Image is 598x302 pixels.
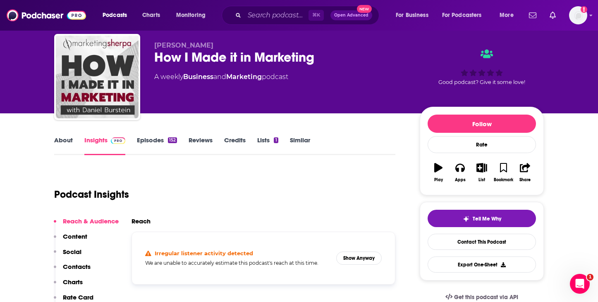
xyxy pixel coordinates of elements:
[226,73,262,81] a: Marketing
[581,6,587,13] svg: Add a profile image
[54,232,87,248] button: Content
[569,6,587,24] span: Logged in as systemsteam
[396,10,428,21] span: For Business
[63,293,93,301] p: Rate Card
[137,136,177,155] a: Episodes152
[103,10,127,21] span: Podcasts
[290,136,310,155] a: Similar
[176,10,206,21] span: Monitoring
[463,216,469,222] img: tell me why sparkle
[54,278,83,293] button: Charts
[145,260,330,266] h5: We are unable to accurately estimate this podcast's reach at this time.
[442,10,482,21] span: For Podcasters
[587,274,593,280] span: 1
[63,263,91,271] p: Contacts
[390,9,439,22] button: open menu
[170,9,216,22] button: open menu
[357,5,372,13] span: New
[455,177,466,182] div: Apps
[54,248,81,263] button: Social
[569,6,587,24] button: Show profile menu
[244,9,309,22] input: Search podcasts, credits, & more...
[84,136,125,155] a: InsightsPodchaser Pro
[494,9,524,22] button: open menu
[428,210,536,227] button: tell me why sparkleTell Me Why
[155,250,253,256] h4: Irregular listener activity detected
[168,137,177,143] div: 152
[63,232,87,240] p: Content
[569,6,587,24] img: User Profile
[437,9,494,22] button: open menu
[428,256,536,273] button: Export One-Sheet
[274,137,278,143] div: 1
[334,13,368,17] span: Open Advanced
[420,41,544,93] div: Good podcast? Give it some love!
[514,158,536,187] button: Share
[230,6,387,25] div: Search podcasts, credits, & more...
[434,177,443,182] div: Play
[546,8,559,22] a: Show notifications dropdown
[438,79,525,85] span: Good podcast? Give it some love!
[7,7,86,23] img: Podchaser - Follow, Share and Rate Podcasts
[428,234,536,250] a: Contact This Podcast
[428,158,449,187] button: Play
[336,252,382,265] button: Show Anyway
[154,41,213,49] span: [PERSON_NAME]
[449,158,471,187] button: Apps
[309,10,324,21] span: ⌘ K
[154,72,288,82] div: A weekly podcast
[224,136,246,155] a: Credits
[183,73,213,81] a: Business
[56,36,139,118] img: How I Made it in Marketing
[142,10,160,21] span: Charts
[213,73,226,81] span: and
[454,294,518,301] span: Get this podcast via API
[500,10,514,21] span: More
[54,217,119,232] button: Reach & Audience
[132,217,151,225] h2: Reach
[493,158,514,187] button: Bookmark
[54,263,91,278] button: Contacts
[54,188,129,201] h1: Podcast Insights
[189,136,213,155] a: Reviews
[257,136,278,155] a: Lists1
[526,8,540,22] a: Show notifications dropdown
[570,274,590,294] iframe: Intercom live chat
[428,136,536,153] div: Rate
[97,9,138,22] button: open menu
[473,216,501,222] span: Tell Me Why
[494,177,513,182] div: Bookmark
[471,158,493,187] button: List
[478,177,485,182] div: List
[330,10,372,20] button: Open AdvancedNew
[428,115,536,133] button: Follow
[137,9,165,22] a: Charts
[54,136,73,155] a: About
[519,177,531,182] div: Share
[63,248,81,256] p: Social
[63,278,83,286] p: Charts
[111,137,125,144] img: Podchaser Pro
[63,217,119,225] p: Reach & Audience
